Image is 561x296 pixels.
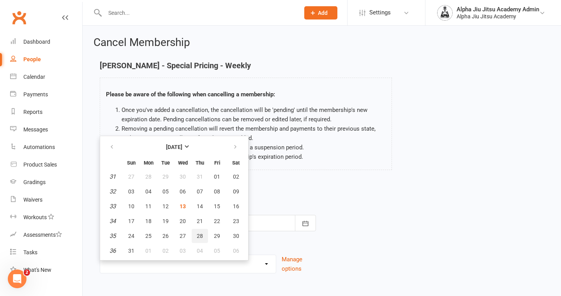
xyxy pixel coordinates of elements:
[192,244,208,258] button: 04
[162,188,169,195] span: 05
[214,233,220,239] span: 29
[123,244,139,258] button: 31
[197,203,203,209] span: 14
[9,8,29,27] a: Clubworx
[197,233,203,239] span: 28
[369,4,391,21] span: Settings
[232,160,240,166] small: Saturday
[192,214,208,228] button: 21
[318,10,328,16] span: Add
[140,184,157,199] button: 04
[10,174,82,191] a: Gradings
[197,248,203,254] span: 04
[214,188,220,195] span: 08
[457,6,539,13] div: Alpha Jiu Jitsu Academy Admin
[127,160,136,166] small: Sunday
[209,170,225,184] button: 01
[10,68,82,86] a: Calendar
[23,91,48,97] div: Payments
[8,269,26,288] iframe: Intercom live chat
[122,152,386,161] li: This page cannot be used to extend a membership's expiration period.
[437,5,453,21] img: thumb_image1751406779.png
[192,184,208,199] button: 07
[140,214,157,228] button: 18
[304,6,337,19] button: Add
[214,218,220,224] span: 22
[178,160,188,166] small: Wednesday
[10,103,82,121] a: Reports
[175,229,191,243] button: 27
[233,203,239,209] span: 16
[109,173,116,180] em: 31
[123,229,139,243] button: 24
[175,244,191,258] button: 03
[123,184,139,199] button: 03
[162,233,169,239] span: 26
[209,184,225,199] button: 08
[209,244,225,258] button: 05
[23,39,50,45] div: Dashboard
[10,261,82,279] a: What's New
[233,188,239,195] span: 09
[123,199,139,213] button: 10
[180,218,186,224] span: 20
[122,105,386,124] li: Once you've added a cancellation, the cancellation will be 'pending' until the membership's new e...
[140,170,157,184] button: 28
[10,209,82,226] a: Workouts
[166,144,182,150] strong: [DATE]
[145,203,152,209] span: 11
[122,143,386,152] li: You cannot add a cancellation date that is within a suspension period.
[10,138,82,156] a: Automations
[197,174,203,180] span: 31
[109,218,116,225] em: 34
[145,248,152,254] span: 01
[109,232,116,239] em: 35
[100,61,392,70] h4: [PERSON_NAME] - Special Pricing - Weekly
[226,199,246,213] button: 16
[145,174,152,180] span: 28
[180,248,186,254] span: 03
[157,229,174,243] button: 26
[144,160,153,166] small: Monday
[226,184,246,199] button: 09
[109,203,116,210] em: 33
[145,233,152,239] span: 25
[226,229,246,243] button: 30
[123,214,139,228] button: 17
[157,184,174,199] button: 05
[10,226,82,244] a: Assessments
[10,86,82,103] a: Payments
[23,56,41,62] div: People
[23,126,48,133] div: Messages
[209,214,225,228] button: 22
[10,51,82,68] a: People
[123,170,139,184] button: 27
[10,33,82,51] a: Dashboard
[233,233,239,239] span: 30
[24,269,30,276] span: 2
[140,199,157,213] button: 11
[23,74,45,80] div: Calendar
[282,255,316,273] button: Manage options
[180,188,186,195] span: 06
[10,244,82,261] a: Tasks
[214,174,220,180] span: 01
[23,267,51,273] div: What's New
[180,203,186,209] span: 13
[214,203,220,209] span: 15
[102,7,294,18] input: Search...
[175,170,191,184] button: 30
[140,244,157,258] button: 01
[161,160,170,166] small: Tuesday
[214,160,220,166] small: Friday
[23,144,55,150] div: Automations
[233,218,239,224] span: 23
[23,109,42,115] div: Reports
[106,91,275,98] strong: Please be aware of the following when cancelling a membership:
[128,248,134,254] span: 31
[162,174,169,180] span: 29
[128,203,134,209] span: 10
[128,174,134,180] span: 27
[162,218,169,224] span: 19
[180,233,186,239] span: 27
